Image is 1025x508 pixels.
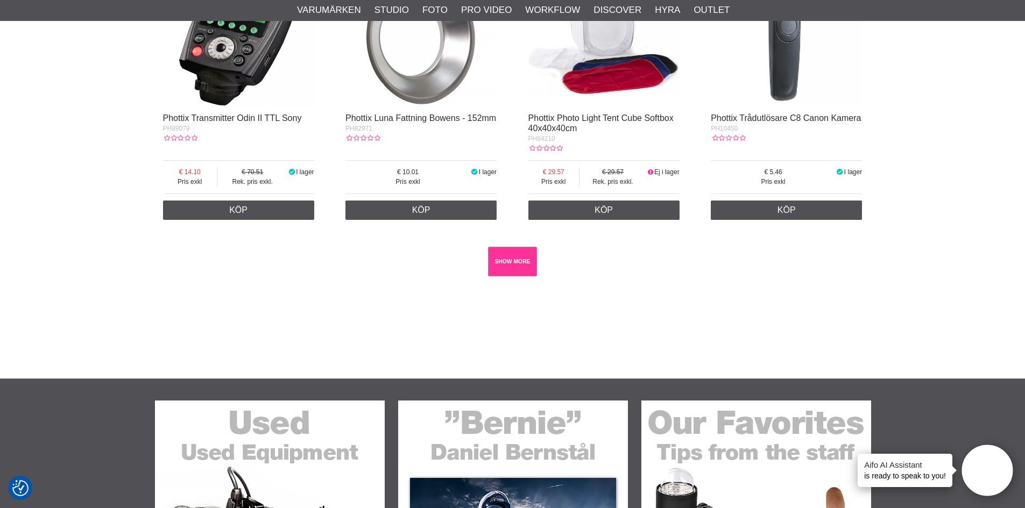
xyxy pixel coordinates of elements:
span: 29.57 [579,167,646,177]
a: Phottix Trådutlösare C8 Canon Kamera [711,113,861,123]
span: Rek. pris exkl. [217,177,287,187]
div: Kundbetyg: 0 [163,133,197,143]
span: Pris exkl [711,177,836,187]
i: I lager [836,168,844,176]
span: PH84210 [528,135,555,142]
span: 10.01 [345,167,470,177]
div: is ready to speak to you! [858,454,952,487]
span: PH89079 [163,125,190,132]
span: Pris exkl [345,177,470,187]
a: Köp [345,201,497,220]
i: Ej i lager [646,168,654,176]
a: Discover [593,3,641,17]
a: Hyra [655,3,680,17]
div: Kundbetyg: 0 [345,133,380,143]
a: Köp [163,201,314,220]
a: Varumärken [297,3,361,17]
a: Studio [374,3,409,17]
a: Köp [711,201,862,220]
span: I lager [296,168,314,176]
a: Phottix Photo Light Tent Cube Softbox 40x40x40cm [528,113,674,133]
h4: Aifo AI Assistant [864,459,946,470]
span: Pris exkl [163,177,217,187]
span: I lager [844,168,862,176]
a: Phottix Transmitter Odin II TTL Sony [163,113,302,123]
a: Phottix Luna Fattning Bowens - 152mm [345,113,496,123]
span: Pris exkl [528,177,579,187]
span: PH10450 [711,125,738,132]
img: Revisit consent button [12,480,29,496]
i: I lager [470,168,479,176]
a: Köp [528,201,680,220]
i: I lager [287,168,296,176]
span: 29.57 [528,167,579,177]
div: Kundbetyg: 0 [711,133,745,143]
a: Pro Video [461,3,512,17]
a: Workflow [525,3,580,17]
a: Outlet [694,3,730,17]
span: 5.46 [711,167,836,177]
span: PH82971 [345,125,372,132]
span: Rek. pris exkl. [579,177,646,187]
button: Samtyckesinställningar [12,478,29,498]
span: 14.10 [163,167,217,177]
span: I lager [479,168,497,176]
span: Ej i lager [654,168,680,176]
a: Foto [422,3,448,17]
div: Kundbetyg: 0 [528,144,563,153]
a: SHOW MORE [488,247,537,276]
span: 70.51 [217,167,287,177]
